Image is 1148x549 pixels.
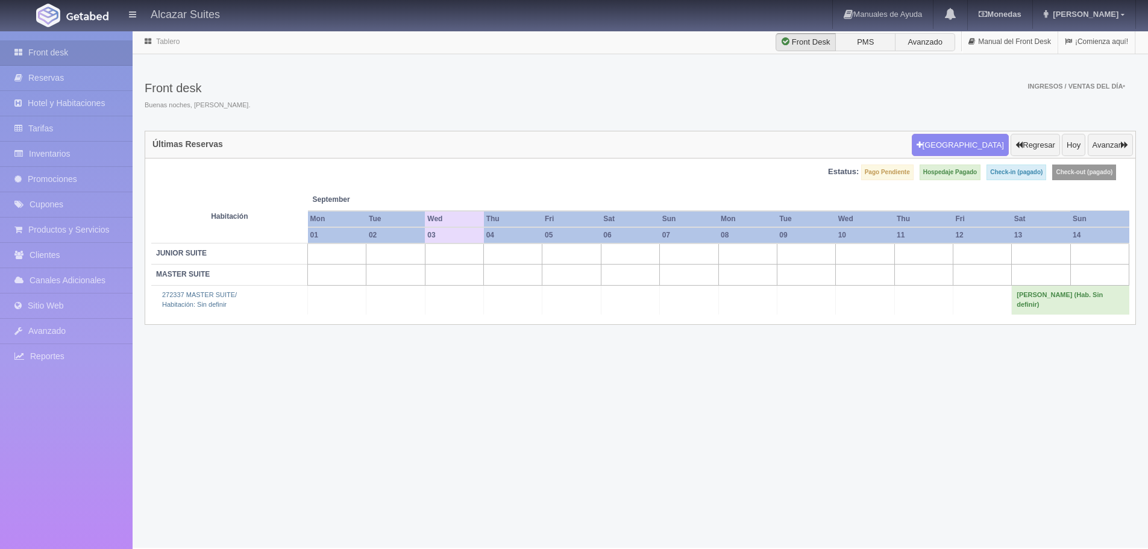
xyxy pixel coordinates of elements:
th: 09 [777,227,835,243]
span: Ingresos / Ventas del día [1027,83,1125,90]
th: Wed [425,211,483,227]
b: Monedas [979,10,1021,19]
span: September [313,195,421,205]
button: Hoy [1062,134,1085,157]
span: [PERSON_NAME] [1050,10,1118,19]
label: Pago Pendiente [861,165,914,180]
th: Thu [484,211,542,227]
b: MASTER SUITE [156,270,210,278]
button: [GEOGRAPHIC_DATA] [912,134,1009,157]
th: 08 [718,227,777,243]
h3: Front desk [145,81,250,95]
label: PMS [835,33,896,51]
th: 02 [366,227,425,243]
th: Fri [953,211,1011,227]
a: ¡Comienza aquí! [1058,30,1135,54]
a: Manual del Front Desk [962,30,1058,54]
th: 04 [484,227,542,243]
img: Getabed [36,4,60,27]
th: Mon [718,211,777,227]
label: Hospedaje Pagado [920,165,980,180]
th: 03 [425,227,483,243]
strong: Habitación [211,212,248,221]
th: 05 [542,227,601,243]
h4: Últimas Reservas [152,140,223,149]
th: Wed [836,211,894,227]
th: Tue [777,211,835,227]
th: Sun [660,211,718,227]
h4: Alcazar Suites [151,6,220,21]
label: Front Desk [776,33,836,51]
th: 13 [1012,227,1070,243]
span: Buenas noches, [PERSON_NAME]. [145,101,250,110]
th: 11 [894,227,953,243]
th: Mon [308,211,366,227]
button: Avanzar [1088,134,1133,157]
label: Check-in (pagado) [986,165,1046,180]
th: Tue [366,211,425,227]
th: 10 [836,227,894,243]
label: Avanzado [895,33,955,51]
th: Sat [601,211,659,227]
a: Tablero [156,37,180,46]
th: 01 [308,227,366,243]
img: Getabed [66,11,108,20]
th: 07 [660,227,718,243]
th: Fri [542,211,601,227]
button: Regresar [1011,134,1059,157]
label: Estatus: [828,166,859,178]
th: 12 [953,227,1011,243]
th: Thu [894,211,953,227]
label: Check-out (pagado) [1052,165,1116,180]
th: Sun [1070,211,1129,227]
th: 14 [1070,227,1129,243]
td: [PERSON_NAME] (Hab. Sin definir) [1012,286,1129,315]
th: 06 [601,227,659,243]
a: 272337 MASTER SUITE/Habitación: Sin definir [162,291,237,308]
th: Sat [1012,211,1070,227]
b: JUNIOR SUITE [156,249,207,257]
